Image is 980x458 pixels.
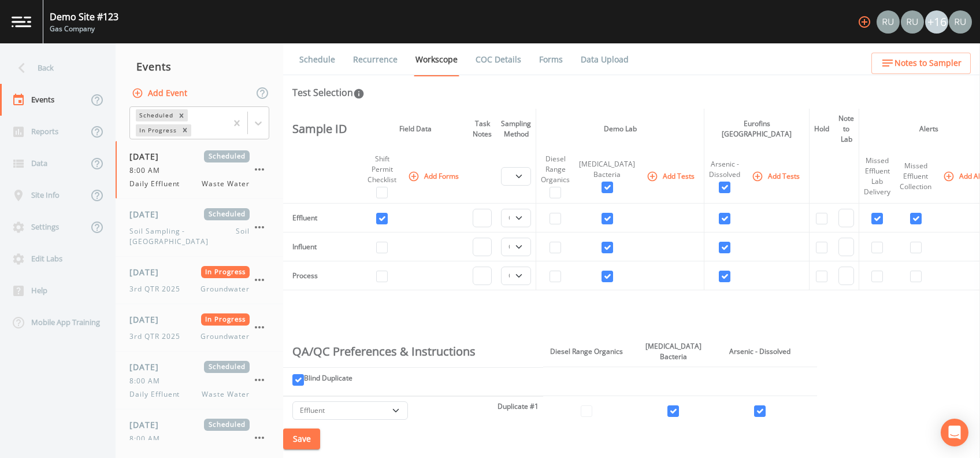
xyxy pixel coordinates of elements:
span: Waste Water [202,389,250,400]
label: Blind Duplicate [304,373,352,383]
a: Data Upload [579,43,630,76]
span: Groundwater [201,331,250,342]
span: [DATE] [129,313,167,326]
div: [MEDICAL_DATA] Bacteria [579,159,635,180]
a: Recurrence [351,43,399,76]
span: 8:00 AM [129,376,167,386]
td: Process [283,261,352,290]
span: 8:00 AM [129,434,167,444]
th: Hold [810,109,834,149]
button: Save [283,429,320,450]
span: Groundwater [201,284,250,294]
span: Scheduled [204,208,250,220]
span: [DATE] [129,266,167,278]
th: QA/QC Preferences & Instructions [283,337,543,367]
th: Sample ID [283,109,352,149]
a: Workscope [414,43,459,76]
a: COC Details [474,43,523,76]
td: Influent [283,232,352,261]
th: Sampling Method [496,109,536,149]
span: Scheduled [204,150,250,162]
td: Duplicate #1 [283,396,543,425]
button: Add Event [129,83,192,104]
a: Schedule [298,43,337,76]
button: Add Tests [749,167,804,186]
a: [DATE]Scheduled8:00 AMDaily EffluentWaste Water [116,352,283,409]
div: Remove In Progress [179,124,191,136]
div: Open Intercom Messenger [941,419,968,446]
th: Field Data [363,109,468,149]
div: Arsenic - Dissolved [709,159,740,180]
div: +16 [925,10,948,34]
th: Eurofins [GEOGRAPHIC_DATA] [704,109,810,149]
a: [DATE]In Progress3rd QTR 2025Groundwater [116,304,283,352]
a: [DATE]Scheduled8:00 AMDaily EffluentWaste Water [116,141,283,199]
span: [DATE] [129,361,167,373]
span: Daily Effluent [129,179,187,189]
th: Demo Lab [536,109,704,149]
svg: In this section you'll be able to select the analytical test to run, based on the media type, and... [353,88,365,99]
div: Events [116,52,283,81]
img: a5c06d64ce99e847b6841ccd0307af82 [949,10,972,34]
th: Note to Lab [834,109,859,149]
span: In Progress [201,313,250,326]
span: 8:00 AM [129,165,167,176]
div: In Progress [136,124,179,136]
div: Shift Permit Checklist [367,154,396,185]
button: Add Tests [644,167,699,186]
td: Effluent [283,204,352,232]
span: Soil Sampling - [GEOGRAPHIC_DATA] [129,226,236,247]
div: Demo Site #123 [50,10,118,24]
span: [DATE] [129,150,167,162]
div: Russell Schindler [900,10,925,34]
img: logo [12,16,31,27]
span: 3rd QTR 2025 [129,331,187,342]
button: Notes to Sampler [871,53,971,74]
a: Forms [537,43,565,76]
a: [DATE]ScheduledSoil Sampling - [GEOGRAPHIC_DATA]Soil [116,199,283,257]
a: [DATE]In Progress3rd QTR 2025Groundwater [116,257,283,304]
div: Diesel Range Organics [541,154,570,185]
div: Test Selection [292,86,365,99]
span: [DATE] [129,419,167,431]
span: Scheduled [204,419,250,431]
th: Missed Effluent Collection [895,149,936,204]
th: Missed Effluent Lab Delivery [859,149,896,204]
div: Scheduled [136,109,175,121]
img: 87da16f8fb5521bff2dfdbd7bbd6e211 [901,10,924,34]
th: Diesel Range Organics [543,337,630,367]
span: In Progress [201,266,250,278]
span: Daily Effluent [129,389,187,400]
th: Arsenic - Dissolved [717,337,803,367]
th: Task Notes [468,109,496,149]
div: Gas Company [50,24,118,34]
span: Scheduled [204,361,250,373]
span: [DATE] [129,208,167,220]
div: Remove Scheduled [175,109,188,121]
span: Notes to Sampler [894,56,962,71]
th: [MEDICAL_DATA] Bacteria [630,337,717,367]
div: Russell Schindler [876,10,900,34]
button: Add Forms [406,167,463,186]
span: Soil [236,226,250,247]
span: 3rd QTR 2025 [129,284,187,294]
img: a5c06d64ce99e847b6841ccd0307af82 [877,10,900,34]
span: Waste Water [202,179,250,189]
